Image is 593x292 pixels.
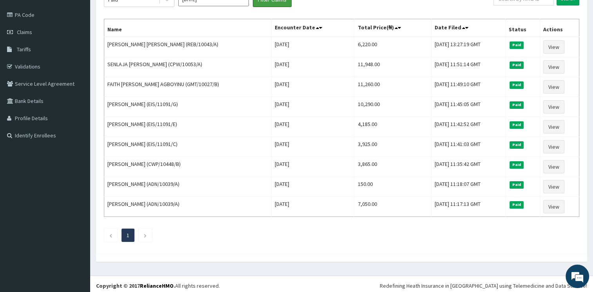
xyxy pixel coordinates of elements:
th: Actions [540,19,579,37]
td: [DATE] 13:27:19 GMT [431,37,505,57]
span: Paid [510,101,524,108]
div: Redefining Heath Insurance in [GEOGRAPHIC_DATA] using Telemedicine and Data Science! [380,282,587,290]
span: Paid [510,41,524,49]
td: SENLAJA [PERSON_NAME] (CPW/10053/A) [104,57,272,77]
td: [PERSON_NAME] (ADN/10039/A) [104,197,272,217]
td: [PERSON_NAME] (CWP/10448/B) [104,157,272,177]
td: 150.00 [354,177,431,197]
td: 3,925.00 [354,137,431,157]
span: Paid [510,161,524,168]
td: 3,865.00 [354,157,431,177]
strong: Copyright © 2017 . [96,282,175,289]
th: Name [104,19,272,37]
a: View [543,160,564,173]
td: 4,185.00 [354,117,431,137]
a: View [543,200,564,213]
td: [DATE] [271,37,354,57]
td: 10,290.00 [354,97,431,117]
td: 7,050.00 [354,197,431,217]
td: [DATE] 11:18:07 GMT [431,177,505,197]
a: View [543,140,564,153]
a: View [543,60,564,74]
td: [DATE] [271,197,354,217]
td: [DATE] 11:35:42 GMT [431,157,505,177]
span: Paid [510,201,524,208]
th: Encounter Date [271,19,354,37]
td: [DATE] 11:17:13 GMT [431,197,505,217]
td: [DATE] 11:49:10 GMT [431,77,505,97]
span: Tariffs [17,46,31,53]
td: 11,948.00 [354,57,431,77]
td: 11,260.00 [354,77,431,97]
a: Previous page [109,232,112,239]
a: View [543,120,564,133]
td: [DATE] [271,177,354,197]
td: [PERSON_NAME] (EIS/11091/C) [104,137,272,157]
td: FAITH [PERSON_NAME] AGBOYINU (GMT/10027/B) [104,77,272,97]
a: View [543,80,564,94]
th: Total Price(₦) [354,19,431,37]
td: [DATE] [271,97,354,117]
a: View [543,180,564,193]
span: Paid [510,61,524,68]
td: [DATE] [271,57,354,77]
td: [PERSON_NAME] [PERSON_NAME] (REB/10043/A) [104,37,272,57]
td: [DATE] [271,137,354,157]
a: View [543,100,564,114]
td: [PERSON_NAME] (ADN/10039/A) [104,177,272,197]
a: Next page [143,232,147,239]
a: Page 1 is your current page [127,232,129,239]
th: Status [506,19,540,37]
td: [DATE] 11:41:03 GMT [431,137,505,157]
td: [PERSON_NAME] (EIS/11091/G) [104,97,272,117]
td: [DATE] [271,77,354,97]
td: [DATE] 11:42:52 GMT [431,117,505,137]
td: [DATE] 11:51:14 GMT [431,57,505,77]
span: Paid [510,141,524,148]
td: [PERSON_NAME] (EIS/11091/E) [104,117,272,137]
a: View [543,40,564,54]
td: 6,220.00 [354,37,431,57]
td: [DATE] 11:45:05 GMT [431,97,505,117]
span: Paid [510,81,524,88]
span: Paid [510,181,524,188]
a: RelianceHMO [140,282,174,289]
th: Date Filed [431,19,505,37]
span: Claims [17,29,32,36]
td: [DATE] [271,157,354,177]
span: Paid [510,121,524,128]
td: [DATE] [271,117,354,137]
